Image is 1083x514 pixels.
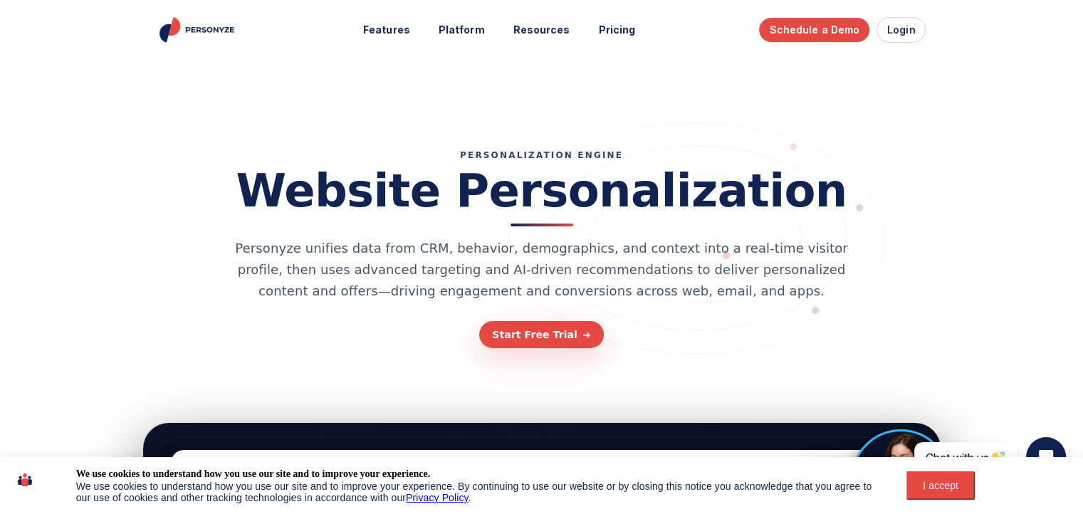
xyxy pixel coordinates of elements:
[589,17,646,43] a: Pricing
[759,18,869,42] a: Schedule a Demo
[157,17,239,43] a: Personyze home
[582,330,591,340] span: ➜
[353,17,645,43] nav: Main menu
[76,481,874,503] div: We use cookies to understand how you use our site and to improve your experience. By continuing t...
[429,17,495,43] a: Platform
[479,321,604,348] a: Start Free Trial
[406,492,469,503] a: Privacy Policy
[915,480,966,491] div: I accept
[76,468,430,481] div: We use cookies to understand how you use our site and to improve your experience.
[906,471,975,500] button: I accept
[353,17,420,43] button: Features
[18,468,33,492] img: icon
[460,150,623,160] p: PERSONALIZATION ENGINE
[503,17,580,43] button: Resources
[221,238,862,301] p: Personyze unifies data from CRM, behavior, demographics, and context into a real-time visitor pro...
[157,17,239,43] img: Personyze
[236,167,847,226] h1: Website Personalization
[143,7,941,53] header: Personyze site header
[877,17,926,43] a: Login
